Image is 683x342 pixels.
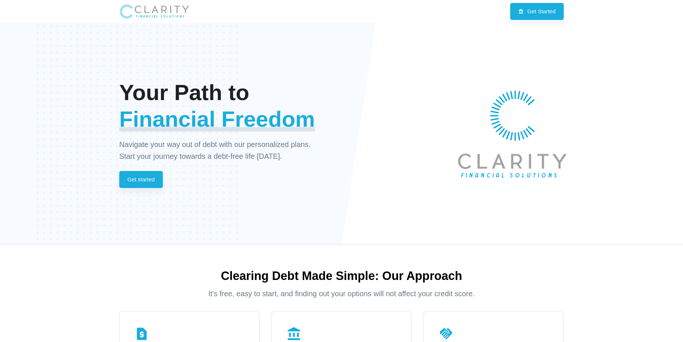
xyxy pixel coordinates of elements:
h4: Clearing Debt Made Simple: Our Approach [119,269,564,283]
img: clarity_banner.jpg [119,4,189,19]
p: Navigate your way out of debt with our personalized plans. [119,138,336,150]
h2: Your Path to [119,79,336,106]
a: Get started [119,171,163,188]
span: Financial Freedom [119,107,315,131]
a: Get Started [510,3,564,20]
img: clarity_hero.jpg [341,23,683,244]
p: It's free, easy to start, and finding out your options will not affect your credit score. [119,288,564,300]
a: theFront [119,4,189,19]
p: Start your journey towards a debt-free life [DATE]. [119,150,336,162]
